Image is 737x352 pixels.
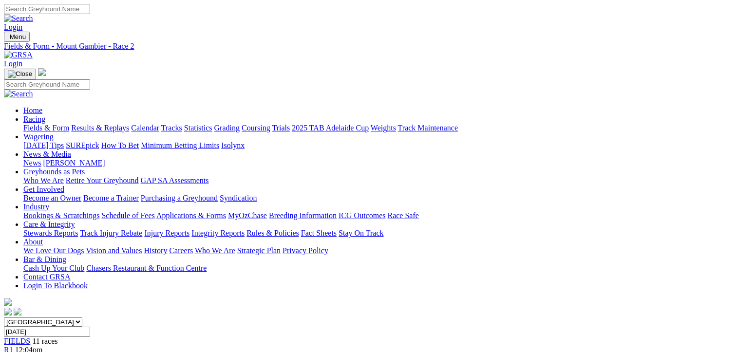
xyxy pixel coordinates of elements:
[43,159,105,167] a: [PERSON_NAME]
[141,176,209,185] a: GAP SA Assessments
[14,308,21,315] img: twitter.svg
[23,150,71,158] a: News & Media
[292,124,369,132] a: 2025 TAB Adelaide Cup
[339,229,383,237] a: Stay On Track
[71,124,129,132] a: Results & Replays
[23,238,43,246] a: About
[23,106,42,114] a: Home
[144,246,167,255] a: History
[4,4,90,14] input: Search
[269,211,337,220] a: Breeding Information
[301,229,337,237] a: Fact Sheets
[66,141,99,149] a: SUREpick
[23,281,88,290] a: Login To Blackbook
[156,211,226,220] a: Applications & Forms
[398,124,458,132] a: Track Maintenance
[23,124,69,132] a: Fields & Form
[246,229,299,237] a: Rules & Policies
[191,229,245,237] a: Integrity Reports
[23,176,733,185] div: Greyhounds as Pets
[23,211,733,220] div: Industry
[23,264,84,272] a: Cash Up Your Club
[221,141,245,149] a: Isolynx
[23,141,733,150] div: Wagering
[32,337,57,345] span: 11 races
[220,194,257,202] a: Syndication
[195,246,235,255] a: Who We Are
[101,211,154,220] a: Schedule of Fees
[272,124,290,132] a: Trials
[4,79,90,90] input: Search
[4,51,33,59] img: GRSA
[4,59,22,68] a: Login
[23,159,733,167] div: News & Media
[23,273,70,281] a: Contact GRSA
[23,141,64,149] a: [DATE] Tips
[23,229,78,237] a: Stewards Reports
[38,68,46,76] img: logo-grsa-white.png
[86,264,207,272] a: Chasers Restaurant & Function Centre
[387,211,418,220] a: Race Safe
[23,229,733,238] div: Care & Integrity
[4,32,30,42] button: Toggle navigation
[4,298,12,306] img: logo-grsa-white.png
[23,185,64,193] a: Get Involved
[4,308,12,315] img: facebook.svg
[10,33,26,40] span: Menu
[66,176,139,185] a: Retire Your Greyhound
[237,246,281,255] a: Strategic Plan
[23,124,733,132] div: Racing
[4,90,33,98] img: Search
[23,211,99,220] a: Bookings & Scratchings
[184,124,212,132] a: Statistics
[4,337,30,345] a: FIELDS
[23,176,64,185] a: Who We Are
[131,124,159,132] a: Calendar
[23,115,45,123] a: Racing
[283,246,328,255] a: Privacy Policy
[23,255,66,263] a: Bar & Dining
[242,124,270,132] a: Coursing
[4,69,36,79] button: Toggle navigation
[23,159,41,167] a: News
[23,167,85,176] a: Greyhounds as Pets
[101,141,139,149] a: How To Bet
[23,194,81,202] a: Become an Owner
[23,264,733,273] div: Bar & Dining
[23,220,75,228] a: Care & Integrity
[23,246,733,255] div: About
[80,229,142,237] a: Track Injury Rebate
[144,229,189,237] a: Injury Reports
[371,124,396,132] a: Weights
[86,246,142,255] a: Vision and Values
[23,246,84,255] a: We Love Our Dogs
[214,124,240,132] a: Grading
[4,42,733,51] a: Fields & Form - Mount Gambier - Race 2
[83,194,139,202] a: Become a Trainer
[4,327,90,337] input: Select date
[161,124,182,132] a: Tracks
[23,194,733,203] div: Get Involved
[228,211,267,220] a: MyOzChase
[23,203,49,211] a: Industry
[23,132,54,141] a: Wagering
[141,141,219,149] a: Minimum Betting Limits
[339,211,385,220] a: ICG Outcomes
[8,70,32,78] img: Close
[141,194,218,202] a: Purchasing a Greyhound
[4,14,33,23] img: Search
[4,23,22,31] a: Login
[169,246,193,255] a: Careers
